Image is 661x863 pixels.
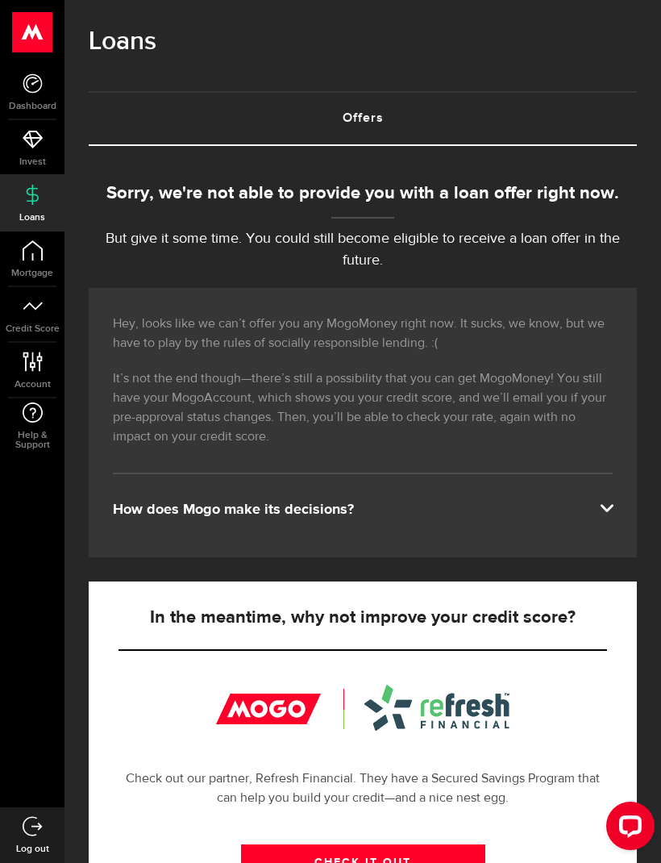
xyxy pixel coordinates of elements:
[89,21,637,63] h1: Loans
[118,769,607,808] p: Check out our partner, Refresh Financial. They have a Secured Savings Program that can help you b...
[89,181,637,207] div: Sorry, we're not able to provide you with a loan offer right now.
[118,608,607,627] h5: In the meantime, why not improve your credit score?
[113,500,613,519] div: How does Mogo make its decisions?
[89,228,637,272] p: But give it some time. You could still become eligible to receive a loan offer in the future.
[113,315,613,353] p: Hey, looks like we can’t offer you any MogoMoney right now. It sucks, we know, but we have to pla...
[113,369,613,447] p: It’s not the end though—there’s still a possibility that you can get MogoMoney! You still have yo...
[89,91,637,146] ul: Tabs Navigation
[593,795,661,863] iframe: LiveChat chat widget
[89,93,637,144] a: Offers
